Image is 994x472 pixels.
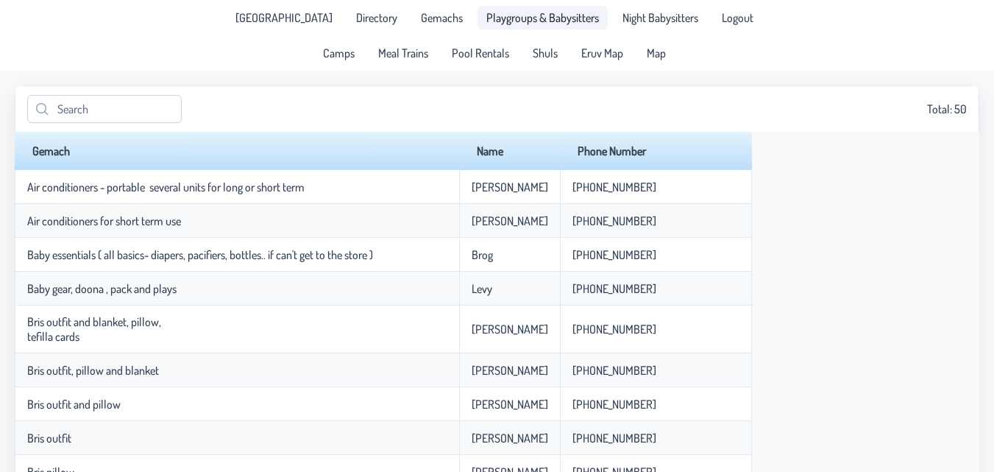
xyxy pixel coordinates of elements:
[560,132,752,170] th: Phone Number
[572,41,632,65] a: Eruv Map
[452,47,509,59] span: Pool Rentals
[412,6,472,29] a: Gemachs
[572,247,656,262] p-celleditor: [PHONE_NUMBER]
[459,132,560,170] th: Name
[572,363,656,378] p-celleditor: [PHONE_NUMBER]
[472,363,548,378] p-celleditor: [PERSON_NAME]
[472,180,548,194] p-celleditor: [PERSON_NAME]
[369,41,437,65] a: Meal Trains
[378,47,428,59] span: Meal Trains
[524,41,567,65] a: Shuls
[572,322,656,337] p-celleditor: [PHONE_NUMBER]
[572,397,656,412] p-celleditor: [PHONE_NUMBER]
[486,12,599,24] span: Playgroups & Babysitters
[227,6,341,29] li: Pine Lake Park
[713,6,762,29] li: Logout
[472,431,548,445] p-celleditor: [PERSON_NAME]
[572,431,656,445] p-celleditor: [PHONE_NUMBER]
[572,180,656,194] p-celleditor: [PHONE_NUMBER]
[323,47,355,59] span: Camps
[472,322,548,337] p-celleditor: [PERSON_NAME]
[638,41,675,65] a: Map
[27,180,305,194] p-celleditor: Air conditioners - portable several units for long or short term
[356,12,397,24] span: Directory
[572,214,656,228] p-celleditor: [PHONE_NUMBER]
[533,47,558,59] span: Shuls
[27,363,159,378] p-celleditor: Bris outfit, pillow and blanket
[581,47,623,59] span: Eruv Map
[478,6,608,29] a: Playgroups & Babysitters
[347,6,406,29] a: Directory
[572,281,656,296] p-celleditor: [PHONE_NUMBER]
[27,431,71,445] p-celleditor: Bris outfit
[27,214,181,228] p-celleditor: Air conditioners for short term use
[622,12,698,24] span: Night Babysitters
[227,6,341,29] a: [GEOGRAPHIC_DATA]
[27,95,967,123] div: Total: 50
[647,47,666,59] span: Map
[27,397,121,412] p-celleditor: Bris outfit and pillow
[27,314,161,344] p-celleditor: Bris outfit and blanket, pillow, tefilla cards
[472,247,493,262] p-celleditor: Brog
[314,41,363,65] a: Camps
[421,12,463,24] span: Gemachs
[472,397,548,412] p-celleditor: [PERSON_NAME]
[472,214,548,228] p-celleditor: [PERSON_NAME]
[472,281,492,296] p-celleditor: Levy
[443,41,518,65] a: Pool Rentals
[722,12,753,24] span: Logout
[614,6,707,29] a: Night Babysitters
[235,12,333,24] span: [GEOGRAPHIC_DATA]
[15,132,459,170] th: Gemach
[27,95,182,123] input: Search
[27,281,177,296] p-celleditor: Baby gear, doona , pack and plays
[27,247,373,262] p-celleditor: Baby essentials ( all basics- diapers, pacifiers, bottles.. if can't get to the store )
